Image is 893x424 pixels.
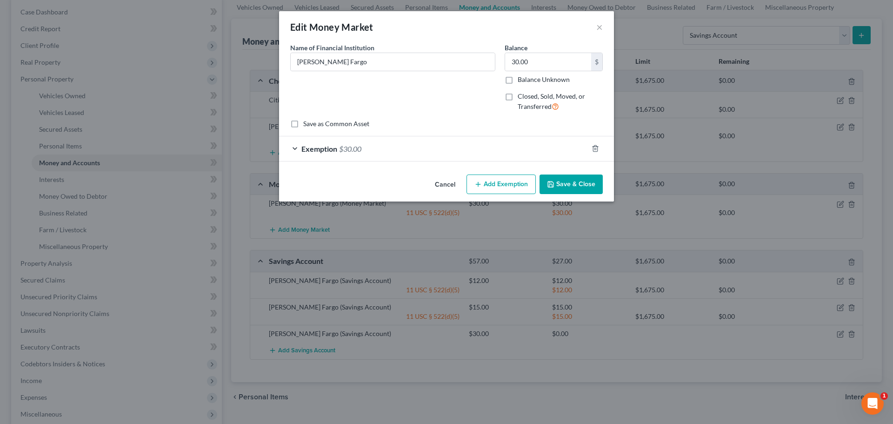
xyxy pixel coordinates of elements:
span: Name of Financial Institution [290,44,374,52]
div: $ [591,53,602,71]
input: 0.00 [505,53,591,71]
input: Enter name... [291,53,495,71]
button: × [596,21,603,33]
span: Exemption [301,144,337,153]
span: Closed, Sold, Moved, or Transferred [518,92,585,110]
button: Cancel [427,175,463,194]
label: Balance [505,43,527,53]
button: Save & Close [540,175,603,194]
iframe: Intercom live chat [861,392,884,415]
button: Add Exemption [466,175,536,194]
label: Balance Unknown [518,75,570,84]
label: Save as Common Asset [303,119,369,128]
span: 1 [880,392,888,400]
span: $30.00 [339,144,361,153]
div: Edit Money Market [290,20,373,34]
